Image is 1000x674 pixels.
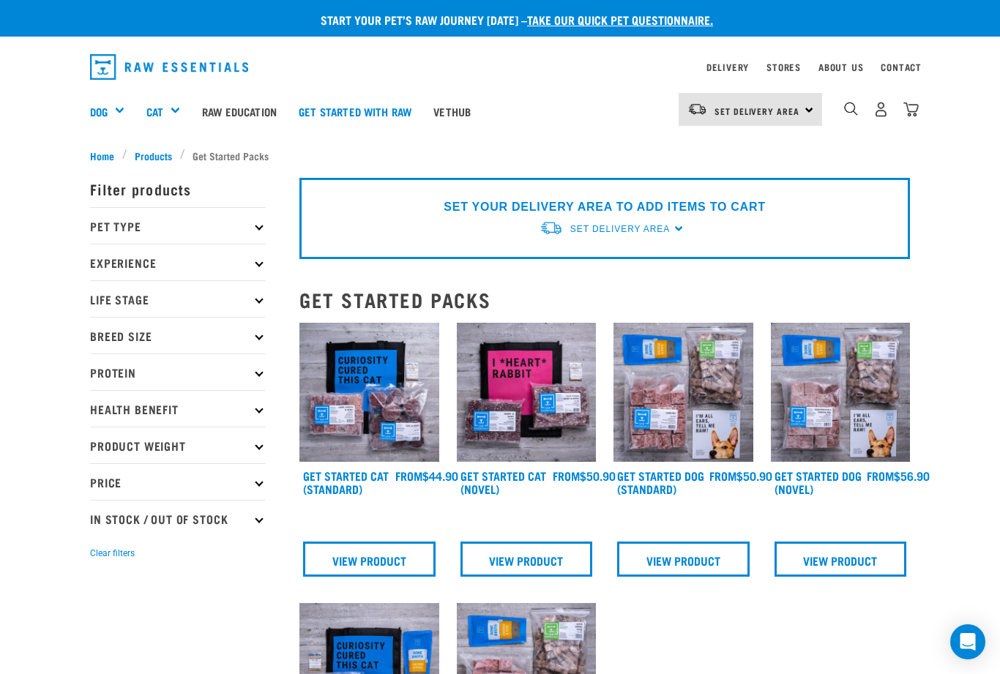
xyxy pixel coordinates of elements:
[867,469,930,482] div: $56.90
[127,148,180,163] a: Products
[714,108,799,113] span: Set Delivery Area
[771,323,911,463] img: NSP Dog Novel Update
[867,472,894,479] span: FROM
[90,317,266,353] p: Breed Size
[90,103,108,120] a: Dog
[90,280,266,317] p: Life Stage
[709,472,736,479] span: FROM
[457,323,597,463] img: Assortment Of Raw Essential Products For Cats Including, Pink And Black Tote Bag With "I *Heart* ...
[78,48,922,86] nav: dropdown navigation
[709,469,772,482] div: $50.90
[540,220,563,236] img: van-moving.png
[687,102,707,116] img: van-moving.png
[706,64,749,70] a: Delivery
[460,542,593,577] a: View Product
[146,103,163,120] a: Cat
[90,390,266,427] p: Health Benefit
[135,148,172,163] span: Products
[553,469,616,482] div: $50.90
[90,148,122,163] a: Home
[553,472,580,479] span: FROM
[903,102,919,117] img: home-icon@2x.png
[288,82,422,141] a: Get started with Raw
[90,207,266,244] p: Pet Type
[191,82,288,141] a: Raw Education
[90,500,266,536] p: In Stock / Out Of Stock
[395,469,458,482] div: $44.90
[395,472,422,479] span: FROM
[90,463,266,500] p: Price
[844,102,858,116] img: home-icon-1@2x.png
[818,64,863,70] a: About Us
[873,102,889,117] img: user.png
[775,542,907,577] a: View Product
[90,148,114,163] span: Home
[460,472,546,492] a: Get Started Cat (Novel)
[444,198,765,216] p: SET YOUR DELIVERY AREA TO ADD ITEMS TO CART
[570,224,670,234] span: Set Delivery Area
[90,547,135,560] button: Clear filters
[90,148,910,163] nav: breadcrumbs
[299,323,439,463] img: Assortment Of Raw Essential Products For Cats Including, Blue And Black Tote Bag With "Curiosity ...
[527,16,713,23] a: take our quick pet questionnaire.
[90,171,266,207] p: Filter products
[90,244,266,280] p: Experience
[617,542,750,577] a: View Product
[303,472,389,492] a: Get Started Cat (Standard)
[303,542,436,577] a: View Product
[90,353,266,390] p: Protein
[299,288,910,311] h2: Get Started Packs
[90,54,248,80] img: Raw Essentials Logo
[950,624,985,659] div: Open Intercom Messenger
[881,64,922,70] a: Contact
[613,323,753,463] img: NSP Dog Standard Update
[617,472,704,492] a: Get Started Dog (Standard)
[90,427,266,463] p: Product Weight
[775,472,862,492] a: Get Started Dog (Novel)
[422,82,482,141] a: Vethub
[766,64,801,70] a: Stores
